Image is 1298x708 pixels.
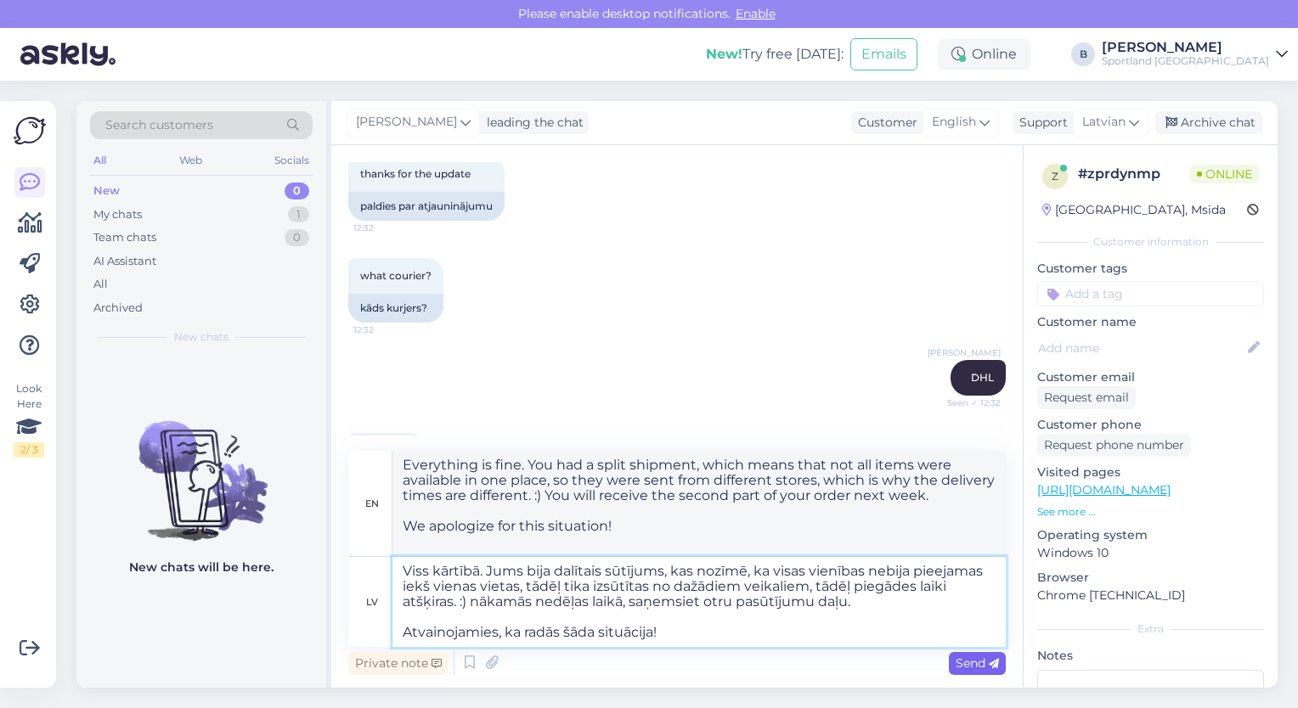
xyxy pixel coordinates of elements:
div: Sportland [GEOGRAPHIC_DATA] [1102,54,1269,68]
span: Latvian [1082,113,1126,132]
p: Customer name [1037,313,1264,331]
img: Askly Logo [14,115,46,147]
a: [PERSON_NAME]Sportland [GEOGRAPHIC_DATA] [1102,41,1288,68]
div: [GEOGRAPHIC_DATA], Msida [1042,201,1226,219]
div: Request phone number [1037,434,1191,457]
div: 2 / 3 [14,442,44,458]
div: Request email [1037,386,1136,409]
textarea: Viss kārtībā. Jums bija dalītais sūtījums, kas nozīmē, ka visas vienības nebija pieejamas iekš vi... [392,557,1006,647]
span: what courier? [360,269,432,282]
img: No chats [76,391,326,543]
div: My chats [93,206,142,223]
span: Enable [731,6,781,21]
span: Seen ✓ 12:32 [937,396,1001,409]
div: AI Assistant [93,253,156,270]
b: New! [706,46,742,62]
button: Emails [850,38,917,70]
input: Add name [1038,339,1244,357]
div: Private note [348,652,449,675]
p: Customer email [1037,368,1264,386]
div: Web [176,149,206,171]
span: 12:32 [353,222,417,234]
div: 0 [285,229,309,246]
div: 1 [288,206,309,223]
span: [PERSON_NAME] [356,113,457,132]
div: Extra [1037,621,1264,637]
span: thanks for the update [360,167,471,180]
div: 0 [285,183,309,199]
span: Online [1190,165,1259,183]
div: Socials [271,149,313,171]
span: z [1052,170,1058,183]
span: [PERSON_NAME] [928,346,1001,359]
textarea: Everything is fine. You had a split shipment, which means that not all items were available in on... [392,451,1006,556]
div: Archived [93,300,143,317]
span: English [932,113,976,132]
p: Browser [1037,569,1264,587]
p: Operating system [1037,526,1264,544]
div: New [93,183,120,199]
div: kāds kurjers? [348,294,443,323]
div: Archive chat [1155,111,1262,134]
div: Support [1013,114,1068,132]
div: Team chats [93,229,156,246]
div: All [90,149,110,171]
div: # zprdynmp [1078,164,1190,184]
div: en [365,489,379,518]
p: Customer tags [1037,260,1264,278]
div: paldies par atjauninājumu [348,192,505,221]
span: Search customers [105,116,213,134]
div: lv [366,587,378,616]
p: Windows 10 [1037,544,1264,562]
div: Customer information [1037,234,1264,250]
input: Add a tag [1037,281,1264,306]
span: 12:32 [353,323,417,336]
p: Visited pages [1037,464,1264,481]
a: [URL][DOMAIN_NAME] [1037,482,1171,497]
p: Customer phone [1037,416,1264,434]
span: DHL [971,371,994,384]
div: Online [938,39,1030,70]
p: See more ... [1037,504,1264,520]
div: Customer [851,114,917,132]
p: Notes [1037,647,1264,665]
span: New chats [174,329,229,345]
span: Send [956,655,999,671]
div: [PERSON_NAME] [1102,41,1269,54]
div: All [93,276,108,293]
div: leading the chat [480,114,584,132]
div: Look Here [14,381,44,458]
p: Chrome [TECHNICAL_ID] [1037,587,1264,604]
div: B [1071,42,1095,66]
div: Try free [DATE]: [706,44,844,65]
p: New chats will be here. [129,559,274,576]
